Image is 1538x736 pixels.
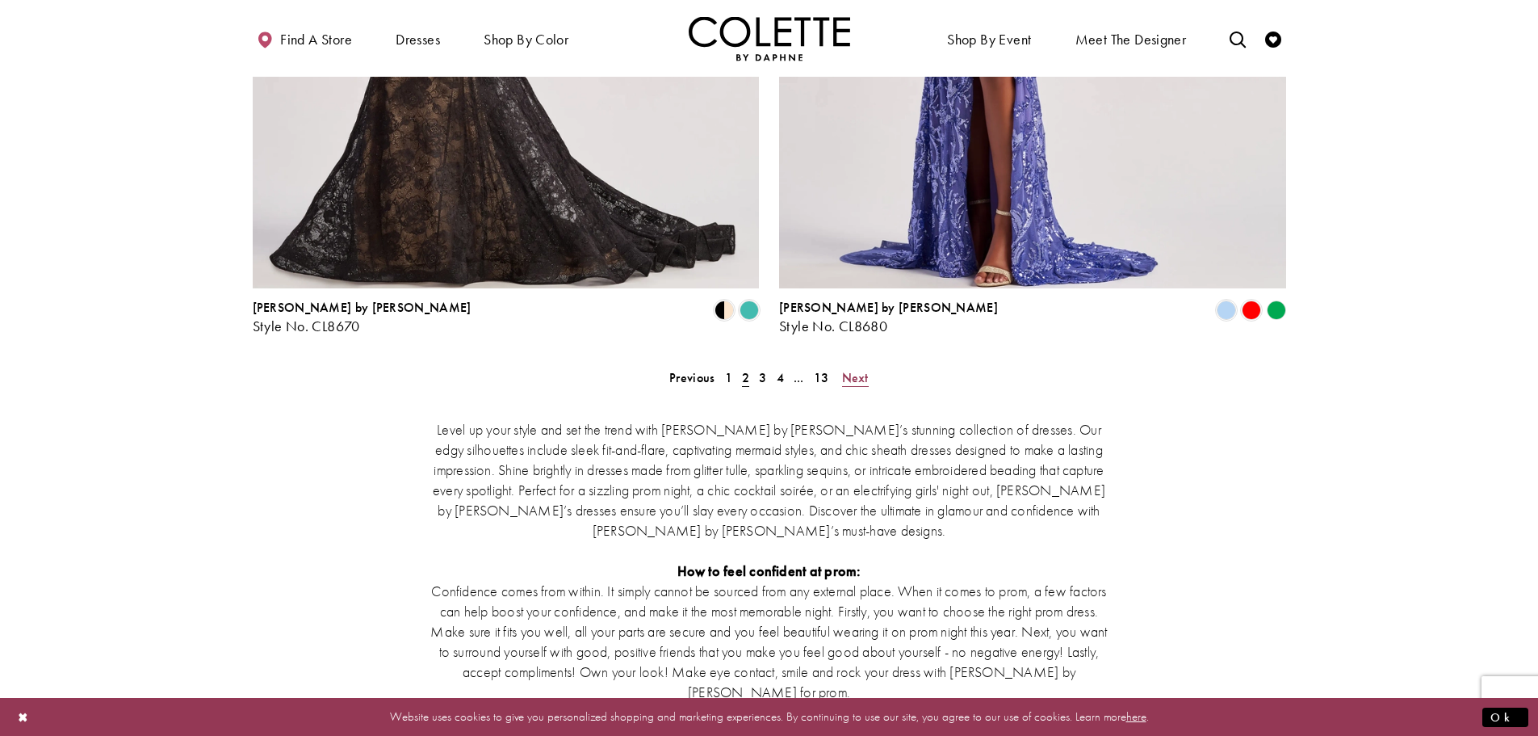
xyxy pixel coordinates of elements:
a: 1 [720,366,737,389]
span: Dresses [392,16,444,61]
span: Previous [669,369,715,386]
span: 2 [742,369,749,386]
div: Colette by Daphne Style No. CL8680 [779,301,998,334]
span: Shop by color [484,32,568,48]
a: Find a store [253,16,356,61]
span: Style No. CL8670 [253,317,360,335]
a: Meet the designer [1071,16,1191,61]
span: 3 [759,369,766,386]
p: Website uses cookies to give you personalized shopping and marketing experiences. By continuing t... [116,706,1422,728]
a: Prev Page [664,366,719,389]
a: Toggle search [1226,16,1250,61]
span: [PERSON_NAME] by [PERSON_NAME] [253,299,471,316]
i: Red [1242,301,1261,320]
span: Shop By Event [947,32,1031,48]
a: ... [789,366,809,389]
i: Emerald [1267,301,1286,320]
a: 4 [772,366,789,389]
img: Colette by Daphne [689,16,850,61]
span: 13 [814,369,829,386]
span: 1 [725,369,732,386]
span: Style No. CL8680 [779,317,887,335]
a: Visit Home Page [689,16,850,61]
a: 13 [809,366,834,389]
span: Meet the designer [1075,32,1187,48]
p: Level up your style and set the trend with [PERSON_NAME] by [PERSON_NAME]’s stunning collection o... [426,419,1113,540]
a: Next Page [837,366,874,389]
span: 4 [777,369,784,386]
i: Turquoise [740,301,759,320]
button: Submit Dialog [1482,707,1528,727]
span: Next [842,369,869,386]
span: Current page [737,366,754,389]
span: Dresses [396,32,440,48]
span: Shop By Event [943,16,1035,61]
a: 3 [754,366,771,389]
p: Confidence comes from within. It simply cannot be sourced from any external place. When it comes ... [426,581,1113,702]
i: Periwinkle [1217,301,1236,320]
span: ... [794,369,804,386]
span: [PERSON_NAME] by [PERSON_NAME] [779,299,998,316]
a: Check Wishlist [1261,16,1285,61]
a: here [1126,709,1146,725]
strong: How to feel confident at prom: [677,561,861,580]
i: Black/Nude [715,301,734,320]
div: Colette by Daphne Style No. CL8670 [253,301,471,334]
span: Shop by color [480,16,572,61]
button: Close Dialog [10,703,37,731]
span: Find a store [280,32,352,48]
